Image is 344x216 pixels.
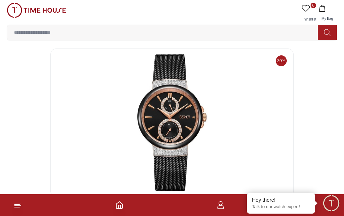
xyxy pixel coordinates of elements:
div: Hey there! [252,197,310,203]
p: Talk to our watch expert! [252,204,310,210]
span: Wishlist [302,17,319,21]
span: 0 [311,3,316,8]
span: 30% [276,55,287,66]
a: 0Wishlist [300,3,317,25]
button: My Bag [317,3,337,25]
div: Chat Widget [322,194,341,213]
span: My Bag [319,17,336,21]
img: ... [7,3,66,18]
img: Ecstacy Women's Champagne Sunray Dial Multi Function Watch - E23603-GMGC [56,54,288,191]
a: Home [115,201,123,209]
